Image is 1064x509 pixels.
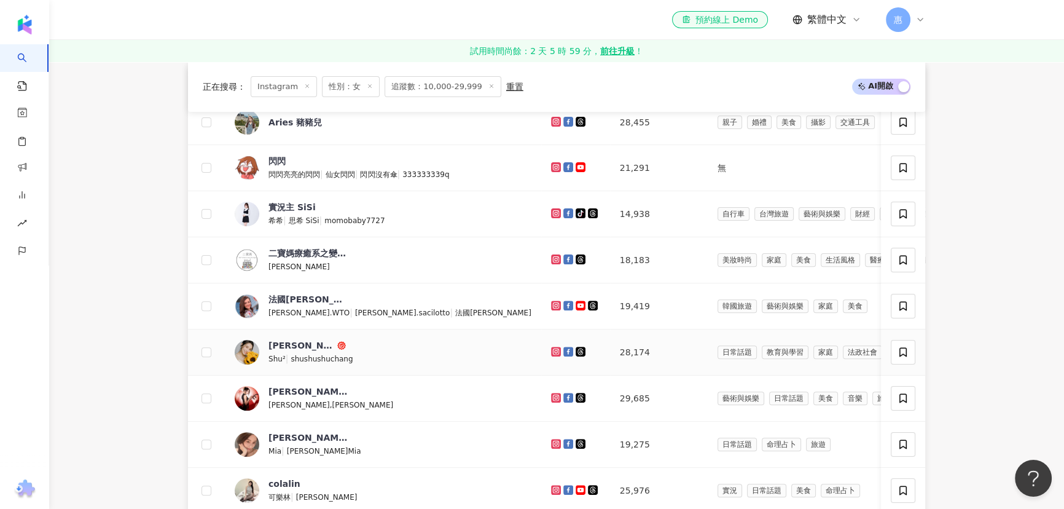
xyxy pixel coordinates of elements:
[455,309,531,317] span: 法國[PERSON_NAME]
[600,45,635,57] strong: 前往升級
[268,116,322,128] div: Aries 豬豬兒
[235,432,259,457] img: KOL Avatar
[268,293,348,306] div: 法國[PERSON_NAME]看台灣
[776,116,801,129] span: 美食
[791,253,816,267] span: 美食
[1015,460,1052,497] iframe: Help Scout Beacon - Open
[397,169,402,179] span: |
[843,345,882,359] span: 法政社會
[894,13,902,26] span: 惠
[235,478,259,503] img: KOL Avatar
[718,345,757,359] span: 日常話題
[268,170,320,179] span: 閃閃亮亮的閃閃
[821,253,860,267] span: 生活風格
[268,432,348,444] div: [PERSON_NAME]
[718,438,757,451] span: 日常話題
[235,339,531,365] a: KOL Avatar[PERSON_NAME]Shu²|shushushuchang
[813,299,838,313] span: 家庭
[718,299,757,313] span: 韓國旅遊
[324,216,385,225] span: momobaby7727
[268,201,316,213] div: 實況主 SiSi
[268,247,348,259] div: 二寶媽療癒系之變態收納
[268,216,283,225] span: 希希
[17,211,27,239] span: rise
[718,161,998,175] div: 無
[13,479,37,499] img: chrome extension
[762,253,786,267] span: 家庭
[49,40,1064,62] a: 試用時間尚餘：2 天 5 時 59 分，前往升級！
[718,253,757,267] span: 美妝時尚
[610,422,708,468] td: 19,275
[754,207,794,221] span: 台灣旅遊
[322,76,380,97] span: 性別：女
[880,207,904,221] span: 美食
[268,339,335,352] div: [PERSON_NAME]
[251,76,317,97] span: Instagram
[718,484,742,497] span: 實況
[268,309,350,317] span: [PERSON_NAME].WTO
[747,116,772,129] span: 婚禮
[319,215,324,225] span: |
[268,385,348,398] div: [PERSON_NAME]
[872,392,897,405] span: 旅遊
[235,293,531,319] a: KOL Avatar法國[PERSON_NAME]看台灣[PERSON_NAME].WTO|[PERSON_NAME].sacilotto|法國[PERSON_NAME]
[450,307,455,317] span: |
[806,438,831,451] span: 旅遊
[15,15,34,34] img: logo icon
[360,170,397,179] span: 閃閃沒有傘
[672,11,768,28] a: 預約線上 Demo
[385,76,501,97] span: 追蹤數：10,000-29,999
[762,345,808,359] span: 教育與學習
[791,484,816,497] span: 美食
[610,283,708,329] td: 19,419
[268,493,291,502] span: 可樂林
[806,116,831,129] span: 攝影
[235,156,259,180] img: KOL Avatar
[203,82,246,92] span: 正在搜尋 ：
[355,169,361,179] span: |
[718,392,764,405] span: 藝術與娛樂
[268,355,286,363] span: Shu²
[235,201,531,227] a: KOL Avatar實況主 SiSi希希|思希 SiSi|momobaby7727
[813,392,838,405] span: 美食
[296,493,358,502] span: [PERSON_NAME]
[281,446,287,456] span: |
[718,207,749,221] span: 自行車
[235,432,531,457] a: KOL Avatar[PERSON_NAME]Mia|[PERSON_NAME]Mia
[289,216,319,225] span: 思希 SiSi
[320,169,326,179] span: |
[268,447,281,456] span: Mia
[610,376,708,422] td: 29,685
[235,155,531,181] a: KOL Avatar閃閃閃閃亮亮的閃閃|仙女閃閃|閃閃沒有傘|333333339q
[235,110,531,135] a: KOL AvatarAries 豬豬兒
[235,385,531,411] a: KOL Avatar[PERSON_NAME][PERSON_NAME],[PERSON_NAME]
[843,392,867,405] span: 音樂
[682,14,758,26] div: 預約線上 Demo
[355,309,450,317] span: [PERSON_NAME].sacilotto
[291,492,296,502] span: |
[835,116,875,129] span: 交通工具
[283,215,289,225] span: |
[291,355,353,363] span: shushushuchang
[235,386,259,411] img: KOL Avatar
[610,237,708,283] td: 18,183
[235,478,531,503] a: KOL Avatarcolalin可樂林|[PERSON_NAME]
[268,262,330,271] span: [PERSON_NAME]
[326,170,355,179] span: 仙女閃閃
[268,401,393,409] span: [PERSON_NAME],[PERSON_NAME]
[235,248,259,272] img: KOL Avatar
[807,13,847,26] span: 繁體中文
[799,207,845,221] span: 藝術與娛樂
[268,478,300,490] div: colalin
[235,247,531,273] a: KOL Avatar二寶媽療癒系之變態收納[PERSON_NAME]
[610,329,708,376] td: 28,174
[762,299,808,313] span: 藝術與娛樂
[821,484,860,497] span: 命理占卜
[287,447,361,456] span: [PERSON_NAME]Mia
[865,253,912,267] span: 醫療與健康
[17,44,42,92] a: search
[813,345,838,359] span: 家庭
[610,191,708,237] td: 14,938
[762,438,801,451] span: 命理占卜
[235,340,259,365] img: KOL Avatar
